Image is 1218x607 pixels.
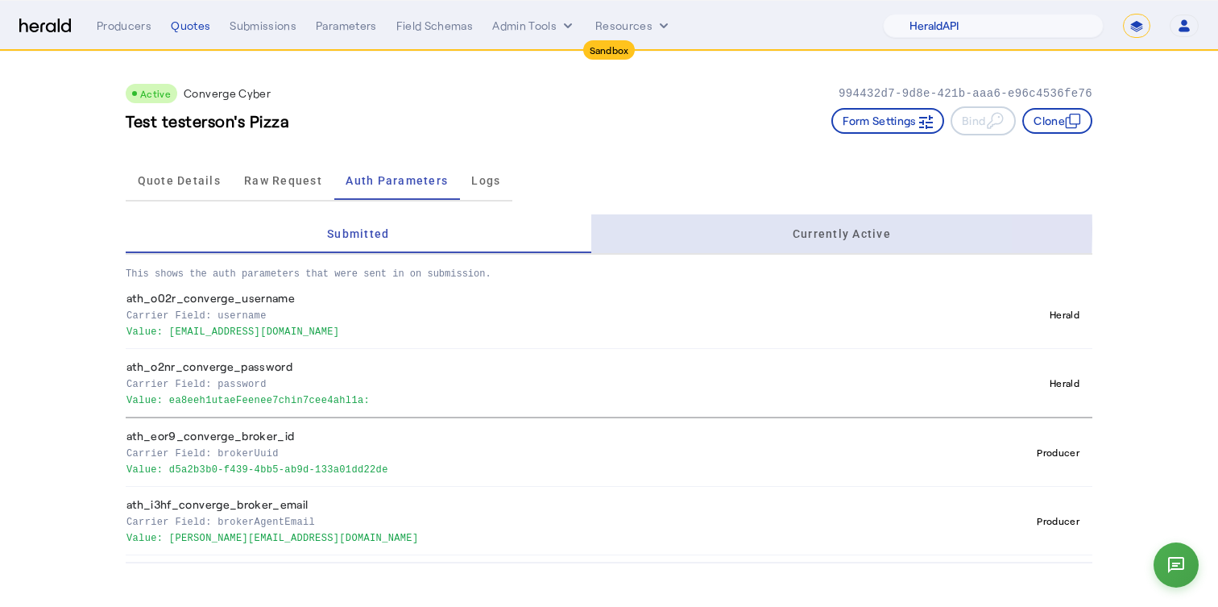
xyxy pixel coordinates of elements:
span: Auth Parameters [346,175,448,186]
div: Sandbox [583,40,636,60]
p: Carrier Field: password [126,375,911,391]
button: internal dropdown menu [492,18,576,34]
p: 994432d7-9d8e-421b-aaa6-e96c4536fe76 [839,85,1092,102]
div: Quotes [171,18,210,34]
p: Value: d5a2b3b0-f439-4bb5-ab9d-133a01dd22de [126,460,911,476]
div: Herald [1043,305,1086,324]
p: Value: ea8eeh1utaeFeenee7chin7cee4ahl1a: [126,391,911,407]
div: Herald [1043,373,1086,393]
h3: Test testerson's Pizza [126,110,289,132]
span: Raw Request [244,175,322,186]
p: Converge Cyber [184,85,271,102]
button: Form Settings [831,108,944,134]
div: Producers [97,18,151,34]
th: ath_o02r_converge_username [126,281,918,349]
span: Logs [471,175,500,186]
div: Parameters [316,18,377,34]
th: ath_o2nr_converge_password [126,349,918,418]
span: Submitted [327,228,389,239]
div: Submissions [230,18,296,34]
button: Bind [951,106,1016,135]
span: Active [140,88,171,99]
button: Clone [1022,108,1092,134]
th: ath_eor9_converge_broker_id [126,418,918,487]
span: Quote Details [138,175,221,186]
th: ath_i3hf_converge_broker_email [126,487,918,555]
span: Currently Active [793,228,891,239]
img: Herald Logo [19,19,71,34]
div: Producer [1030,443,1086,462]
p: This shows the auth parameters that were sent in on submission. [126,255,1092,281]
p: Carrier Field: brokerUuid [126,444,911,460]
p: Carrier Field: username [126,306,911,322]
p: Carrier Field: brokerAgentEmail [126,513,911,529]
button: Resources dropdown menu [595,18,672,34]
p: Value: [PERSON_NAME][EMAIL_ADDRESS][DOMAIN_NAME] [126,529,911,545]
div: Producer [1030,511,1086,530]
p: Value: [EMAIL_ADDRESS][DOMAIN_NAME] [126,322,911,339]
div: Field Schemas [396,18,474,34]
